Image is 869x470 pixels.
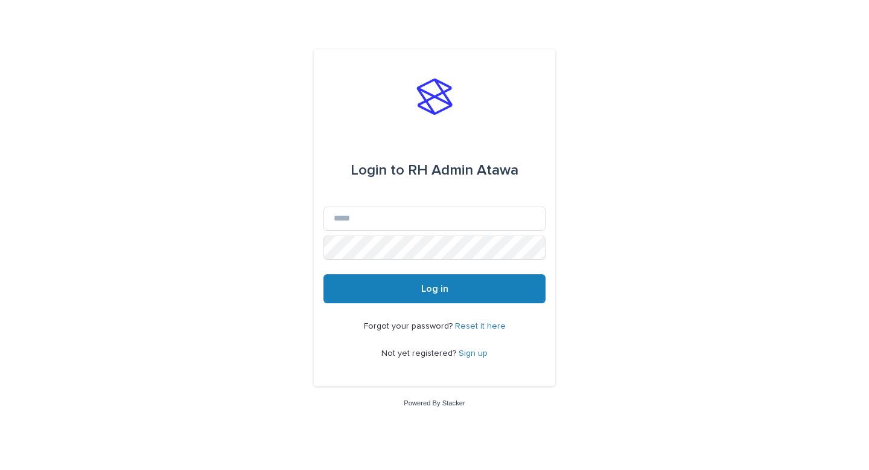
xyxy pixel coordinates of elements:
a: Sign up [459,349,488,358]
a: Powered By Stacker [404,399,465,407]
span: Not yet registered? [381,349,459,358]
span: Forgot your password? [364,322,455,330]
button: Log in [323,274,546,303]
span: Login to [351,163,404,178]
span: Log in [421,284,448,294]
div: RH Admin Atawa [351,153,518,187]
img: stacker-logo-s-only.png [416,79,453,115]
a: Reset it here [455,322,506,330]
